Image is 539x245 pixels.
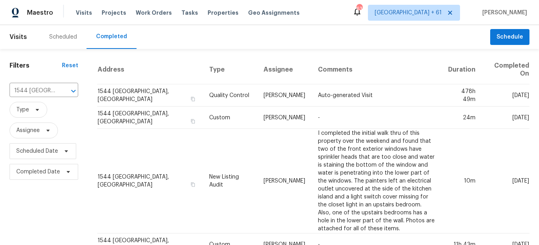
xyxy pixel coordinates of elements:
button: Copy Address [189,118,196,125]
span: Properties [208,9,239,17]
span: [PERSON_NAME] [479,9,527,17]
span: Scheduled Date [16,147,58,155]
span: Geo Assignments [248,9,300,17]
td: [DATE] [482,84,529,107]
span: Type [16,106,29,114]
input: Search for an address... [10,85,56,97]
td: [PERSON_NAME] [257,107,312,129]
span: Tasks [181,10,198,16]
button: Open [68,86,79,97]
th: Address [97,55,203,84]
td: Quality Control [203,84,257,107]
button: Copy Address [189,181,196,188]
td: Custom [203,107,257,129]
td: 1544 [GEOGRAPHIC_DATA], [GEOGRAPHIC_DATA] [97,107,203,129]
div: Scheduled [49,33,77,41]
div: 635 [356,5,362,13]
td: [DATE] [482,107,529,129]
span: Work Orders [136,9,172,17]
th: Completed On [482,55,529,84]
span: [GEOGRAPHIC_DATA] + 61 [375,9,442,17]
td: 1544 [GEOGRAPHIC_DATA], [GEOGRAPHIC_DATA] [97,84,203,107]
td: - [312,107,441,129]
div: Reset [62,62,78,70]
h1: Filters [10,62,62,70]
td: 1544 [GEOGRAPHIC_DATA], [GEOGRAPHIC_DATA] [97,129,203,233]
td: 24m [441,107,482,129]
span: Schedule [497,32,523,42]
span: Completed Date [16,168,60,176]
span: Visits [10,28,27,46]
td: New Listing Audit [203,129,257,233]
td: Auto-generated Visit [312,84,441,107]
th: Comments [312,55,441,84]
td: [PERSON_NAME] [257,84,312,107]
th: Assignee [257,55,312,84]
td: 478h 49m [441,84,482,107]
span: Assignee [16,126,40,134]
td: [PERSON_NAME] [257,129,312,233]
th: Type [203,55,257,84]
button: Schedule [490,29,529,45]
div: Completed [96,33,127,41]
span: Projects [102,9,126,17]
td: I completed the initial walk thru of this property over the weekend and found that two of the fro... [312,129,441,233]
span: Visits [76,9,92,17]
th: Duration [441,55,482,84]
span: Maestro [27,9,53,17]
td: 10m [441,129,482,233]
button: Copy Address [189,95,196,103]
td: [DATE] [482,129,529,233]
